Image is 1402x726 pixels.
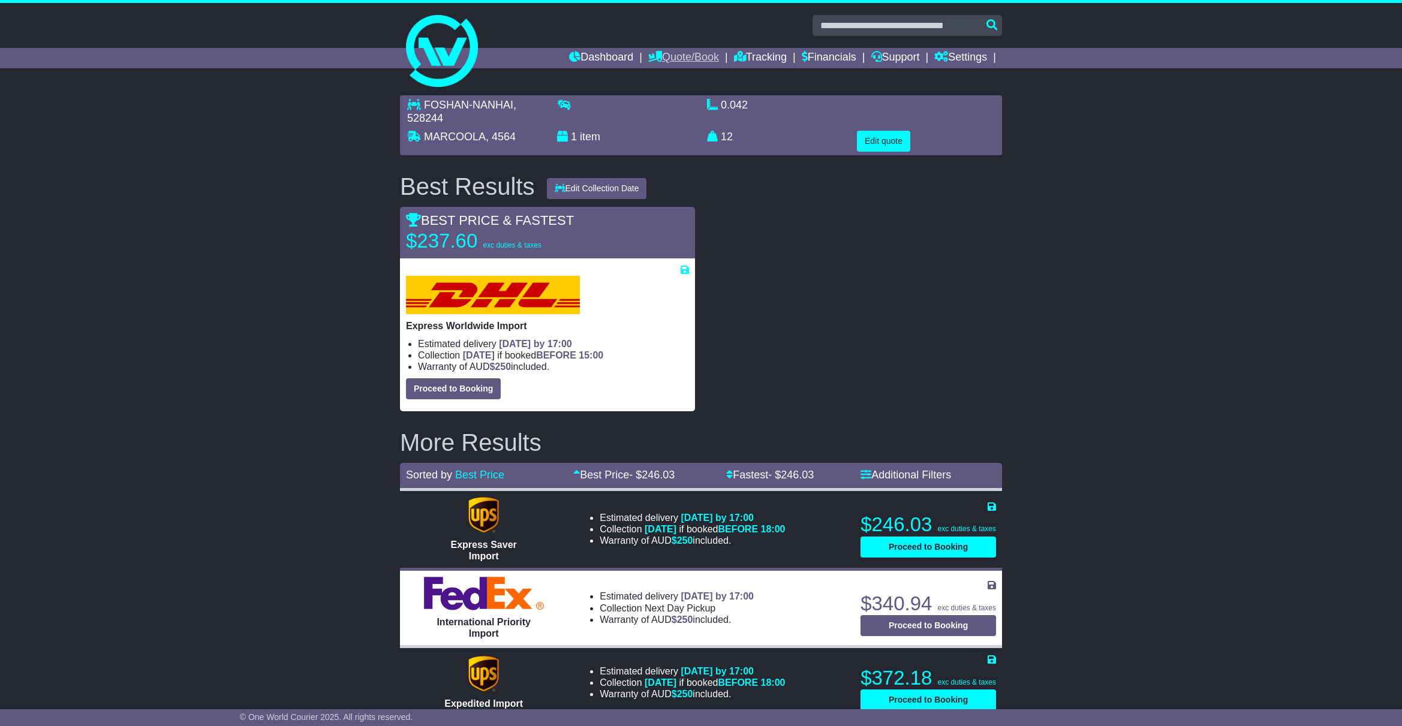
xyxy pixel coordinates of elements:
[734,48,787,68] a: Tracking
[645,524,785,534] span: if booked
[677,614,693,625] span: 250
[861,469,951,481] a: Additional Filters
[468,497,498,533] img: UPS (new): Express Saver Import
[455,469,504,481] a: Best Price
[642,469,675,481] span: 246.03
[600,677,785,688] li: Collection
[721,99,748,111] span: 0.042
[645,603,715,613] span: Next Day Pickup
[463,350,603,360] span: if booked
[768,469,814,481] span: - $
[424,99,513,111] span: FOSHAN-NANHAI
[645,524,676,534] span: [DATE]
[600,591,754,602] li: Estimated delivery
[938,525,996,533] span: exc duties & taxes
[406,469,452,481] span: Sorted by
[938,604,996,612] span: exc duties & taxes
[681,666,754,676] span: [DATE] by 17:00
[871,48,920,68] a: Support
[407,99,516,124] span: , 528244
[571,131,577,143] span: 1
[726,469,814,481] a: Fastest- $246.03
[600,512,785,523] li: Estimated delivery
[861,615,996,636] button: Proceed to Booking
[406,320,689,332] p: Express Worldwide Import
[600,614,754,625] li: Warranty of AUD included.
[938,678,996,686] span: exc duties & taxes
[489,362,511,372] span: $
[629,469,675,481] span: - $
[486,131,516,143] span: , 4564
[600,523,785,535] li: Collection
[645,677,785,688] span: if booked
[580,131,600,143] span: item
[394,173,541,200] div: Best Results
[600,688,785,700] li: Warranty of AUD included.
[444,698,523,709] span: Expedited Import
[721,131,733,143] span: 12
[463,350,495,360] span: [DATE]
[934,48,987,68] a: Settings
[600,665,785,677] li: Estimated delivery
[418,350,689,361] li: Collection
[579,350,603,360] span: 15:00
[645,677,676,688] span: [DATE]
[681,513,754,523] span: [DATE] by 17:00
[424,577,544,610] img: FedEx Express: International Priority Import
[536,350,576,360] span: BEFORE
[857,131,910,152] button: Edit quote
[672,614,693,625] span: $
[677,689,693,699] span: 250
[400,429,1002,456] h2: More Results
[677,535,693,546] span: 250
[569,48,633,68] a: Dashboard
[240,712,413,722] span: © One World Courier 2025. All rights reserved.
[600,603,754,614] li: Collection
[761,524,786,534] span: 18:00
[406,213,574,228] span: BEST PRICE & FASTEST
[681,591,754,601] span: [DATE] by 17:00
[499,339,572,349] span: [DATE] by 17:00
[761,677,786,688] span: 18:00
[648,48,719,68] a: Quote/Book
[547,178,647,199] button: Edit Collection Date
[468,656,498,692] img: UPS (new): Expedited Import
[450,540,516,561] span: Express Saver Import
[861,666,996,690] p: $372.18
[861,513,996,537] p: $246.03
[483,241,541,249] span: exc duties & taxes
[418,338,689,350] li: Estimated delivery
[672,689,693,699] span: $
[495,362,511,372] span: 250
[861,592,996,616] p: $340.94
[437,617,530,638] span: International Priority Import
[718,524,758,534] span: BEFORE
[406,276,580,314] img: DHL: Express Worldwide Import
[861,537,996,558] button: Proceed to Booking
[718,677,758,688] span: BEFORE
[672,535,693,546] span: $
[573,469,675,481] a: Best Price- $246.03
[418,361,689,372] li: Warranty of AUD included.
[424,131,486,143] span: MARCOOLA
[861,689,996,710] button: Proceed to Booking
[406,378,501,399] button: Proceed to Booking
[802,48,856,68] a: Financials
[781,469,814,481] span: 246.03
[600,535,785,546] li: Warranty of AUD included.
[406,229,556,253] p: $237.60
